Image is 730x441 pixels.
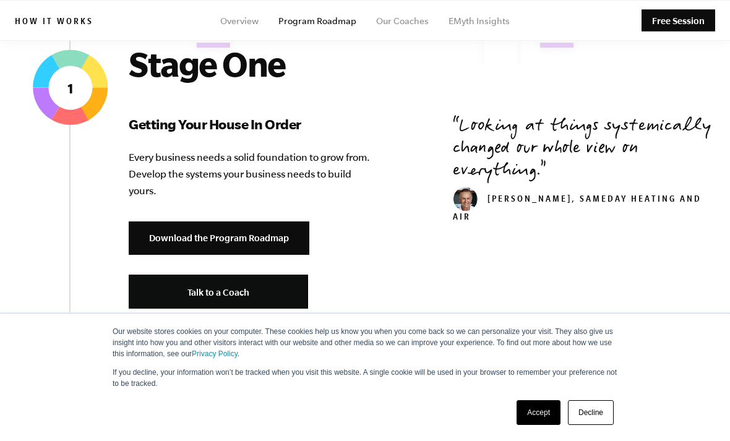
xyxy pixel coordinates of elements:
a: Program Roadmap [278,16,356,26]
a: EMyth Insights [449,16,510,26]
p: Every business needs a solid foundation to grow from. Develop the systems your business needs to ... [129,149,376,199]
span: Talk to a Coach [187,287,249,298]
a: Talk to a Coach [129,275,308,309]
a: Free Session [642,10,715,32]
a: Decline [568,400,614,425]
p: If you decline, your information won’t be tracked when you visit this website. A single cookie wi... [113,367,617,389]
h2: Stage One [129,44,376,83]
a: Accept [517,400,560,425]
a: Our Coaches [376,16,429,26]
img: don_weaver_head_small [453,187,478,212]
h6: How it works [15,17,93,29]
h3: Getting Your House In Order [129,114,376,134]
p: Looking at things systemically changed our whole view on everything. [453,116,715,183]
a: Privacy Policy [192,349,238,358]
p: Our website stores cookies on your computer. These cookies help us know you when you come back so... [113,326,617,359]
cite: [PERSON_NAME], SameDay Heating and Air [453,195,702,223]
a: Download the Program Roadmap [129,221,309,255]
a: Overview [220,16,259,26]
